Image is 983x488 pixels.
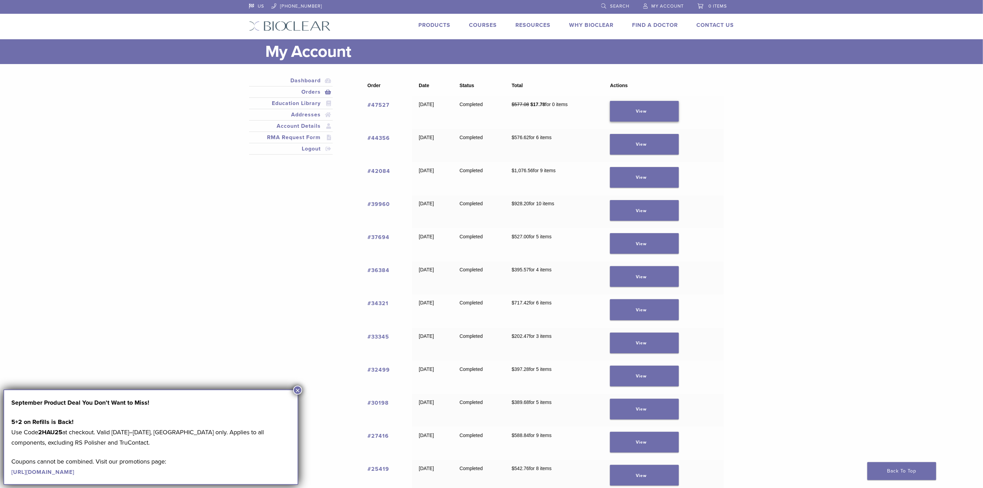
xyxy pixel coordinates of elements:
[512,234,529,239] span: 527.00
[419,466,434,471] time: [DATE]
[453,328,505,361] td: Completed
[512,366,514,372] span: $
[367,234,389,241] a: View order number 37694
[512,201,514,206] span: $
[453,129,505,162] td: Completed
[250,145,332,153] a: Logout
[610,233,679,254] a: View order 37694
[697,22,734,29] a: Contact Us
[505,361,603,394] td: for 5 items
[610,83,628,88] span: Actions
[512,300,514,305] span: $
[419,234,434,239] time: [DATE]
[505,96,603,129] td: for 0 items
[419,300,434,305] time: [DATE]
[419,83,429,88] span: Date
[250,122,332,130] a: Account Details
[367,433,389,439] a: View order number 27416
[367,466,389,473] a: View order number 25419
[11,399,149,406] strong: September Product Deal You Don’t Want to Miss!
[11,456,290,477] p: Coupons cannot be combined. Visit our promotions page:
[367,102,389,108] a: View order number 47527
[250,133,332,142] a: RMA Request Form
[610,399,679,419] a: View order 30198
[11,418,74,426] strong: 5+2 on Refills is Back!
[569,22,614,29] a: Why Bioclear
[460,83,474,88] span: Status
[505,328,603,361] td: for 3 items
[250,111,332,119] a: Addresses
[419,102,434,107] time: [DATE]
[610,167,679,188] a: View order 42084
[453,394,505,427] td: Completed
[367,168,390,175] a: View order number 42084
[419,399,434,405] time: [DATE]
[505,394,603,427] td: for 5 items
[505,129,603,162] td: for 6 items
[512,102,529,107] del: $577.08
[512,466,529,471] span: 542.76
[512,234,514,239] span: $
[610,465,679,486] a: View order 25419
[419,366,434,372] time: [DATE]
[469,22,497,29] a: Courses
[512,201,529,206] span: 928.20
[512,366,529,372] span: 397.28
[505,195,603,228] td: for 10 items
[505,294,603,328] td: for 6 items
[453,162,505,195] td: Completed
[419,267,434,272] time: [DATE]
[11,417,290,448] p: Use Code at checkout. Valid [DATE]–[DATE], [GEOGRAPHIC_DATA] only. Applies to all components, exc...
[11,469,74,476] a: [URL][DOMAIN_NAME]
[610,432,679,453] a: View order 27416
[512,466,514,471] span: $
[419,433,434,438] time: [DATE]
[250,99,332,107] a: Education Library
[367,399,389,406] a: View order number 30198
[512,168,533,173] span: 1,076.56
[453,228,505,261] td: Completed
[453,427,505,460] td: Completed
[512,135,529,140] span: 576.62
[531,102,545,107] span: 17.78
[652,3,684,9] span: My Account
[249,75,333,163] nav: Account pages
[512,333,529,339] span: 202.47
[38,428,62,436] strong: 2HAU25
[367,300,388,307] a: View order number 34321
[367,201,390,208] a: View order number 39960
[610,3,630,9] span: Search
[512,433,529,438] span: 588.84
[512,168,514,173] span: $
[419,168,434,173] time: [DATE]
[250,88,332,96] a: Orders
[419,201,434,206] time: [DATE]
[367,366,390,373] a: View order number 32499
[367,333,389,340] a: View order number 33345
[367,83,381,88] span: Order
[505,228,603,261] td: for 5 items
[610,101,679,122] a: View order 47527
[512,333,514,339] span: $
[610,200,679,221] a: View order 39960
[867,462,936,480] a: Back To Top
[512,399,529,405] span: 389.68
[610,333,679,353] a: View order 33345
[512,267,514,272] span: $
[512,267,529,272] span: 395.57
[266,39,734,64] h1: My Account
[610,134,679,155] a: View order 44356
[453,195,505,228] td: Completed
[512,399,514,405] span: $
[505,261,603,294] td: for 4 items
[419,22,451,29] a: Products
[512,83,523,88] span: Total
[610,266,679,287] a: View order 36384
[249,21,331,31] img: Bioclear
[293,386,302,395] button: Close
[453,361,505,394] td: Completed
[419,135,434,140] time: [DATE]
[610,299,679,320] a: View order 34321
[367,135,390,142] a: View order number 44356
[453,294,505,328] td: Completed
